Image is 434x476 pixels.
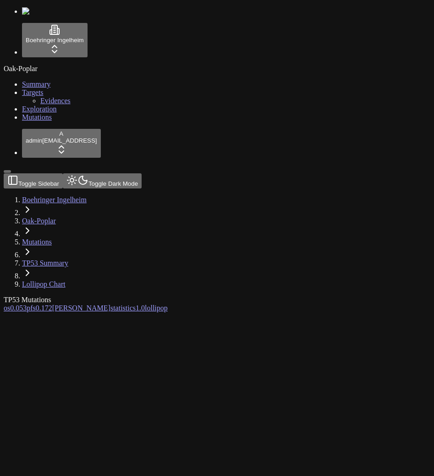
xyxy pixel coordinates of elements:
a: Boehringer Ingelheim [22,196,87,204]
button: Toggle Sidebar [4,173,63,188]
span: A [59,130,63,137]
a: Evidences [40,97,71,105]
span: Boehringer Ingelheim [26,37,84,44]
a: Mutations [22,238,52,246]
span: 0.053 [10,304,27,312]
a: pfs0.172 [27,304,52,312]
span: pfs [27,304,36,312]
a: TP53 Summary [22,259,68,267]
span: admin [26,137,42,144]
a: Lollipop Chart [22,280,66,288]
nav: breadcrumb [4,196,342,288]
a: Summary [22,80,50,88]
a: Oak-Poplar [22,217,56,225]
a: statistics1.0 [110,304,145,312]
a: Targets [22,89,44,96]
button: Toggle Sidebar [4,170,11,173]
span: [EMAIL_ADDRESS] [42,137,97,144]
span: statistics [110,304,136,312]
button: Aadmin[EMAIL_ADDRESS] [22,129,101,158]
a: Mutations [22,113,52,121]
span: Toggle Dark Mode [88,180,138,187]
span: [PERSON_NAME] [52,304,110,312]
div: TP53 Mutations [4,296,342,304]
span: Toggle Sidebar [18,180,59,187]
a: Exploration [22,105,57,113]
div: Oak-Poplar [4,65,430,73]
img: Numenos [22,7,57,16]
span: 0.172 [36,304,52,312]
a: os0.053 [4,304,27,312]
span: 1.0 [136,304,145,312]
button: Boehringer Ingelheim [22,23,88,57]
span: lollipop [145,304,168,312]
button: Toggle Dark Mode [63,173,142,188]
span: os [4,304,10,312]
